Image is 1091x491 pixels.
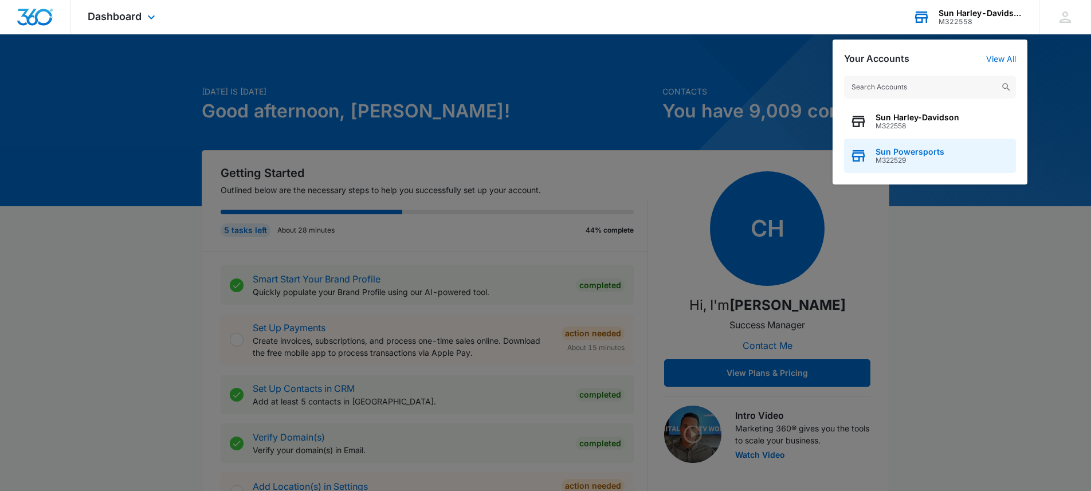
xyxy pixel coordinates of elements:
[986,54,1016,64] a: View All
[876,147,944,156] span: Sun Powersports
[844,53,909,64] h2: Your Accounts
[844,139,1016,173] button: Sun PowersportsM322529
[844,104,1016,139] button: Sun Harley-DavidsonM322558
[876,113,959,122] span: Sun Harley-Davidson
[876,156,944,164] span: M322529
[88,10,142,22] span: Dashboard
[844,76,1016,99] input: Search Accounts
[939,18,1022,26] div: account id
[939,9,1022,18] div: account name
[876,122,959,130] span: M322558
